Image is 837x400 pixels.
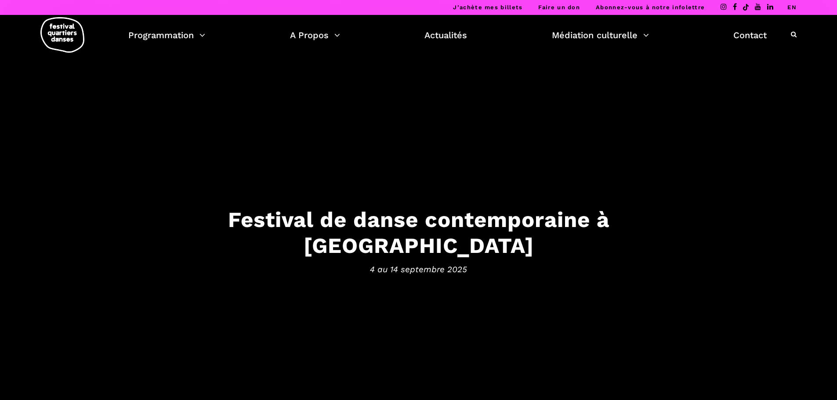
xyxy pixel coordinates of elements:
[290,28,340,43] a: A Propos
[128,28,205,43] a: Programmation
[552,28,649,43] a: Médiation culturelle
[733,28,767,43] a: Contact
[596,4,705,11] a: Abonnez-vous à notre infolettre
[146,207,691,259] h3: Festival de danse contemporaine à [GEOGRAPHIC_DATA]
[787,4,797,11] a: EN
[538,4,580,11] a: Faire un don
[40,17,84,53] img: logo-fqd-med
[453,4,522,11] a: J’achète mes billets
[424,28,467,43] a: Actualités
[146,263,691,276] span: 4 au 14 septembre 2025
